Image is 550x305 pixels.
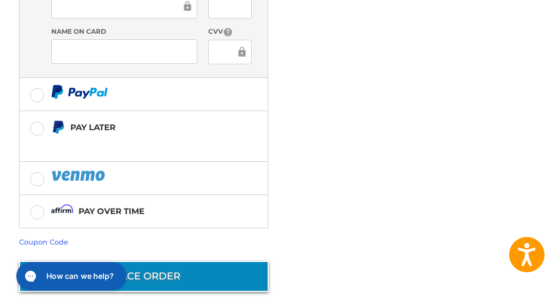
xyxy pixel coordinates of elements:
iframe: Gorgias live chat messenger [11,258,130,294]
label: CVV [208,27,252,37]
iframe: PayPal Message 1 [51,139,252,148]
div: Pay over time [78,202,144,220]
img: PayPal icon [51,85,108,99]
div: Pay Later [70,118,252,136]
img: PayPal icon [51,169,107,182]
a: Coupon Code [19,237,68,246]
button: Place Order [19,261,269,292]
img: Pay Later icon [51,120,65,134]
img: Affirm icon [51,204,73,218]
label: Name on Card [51,27,197,36]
